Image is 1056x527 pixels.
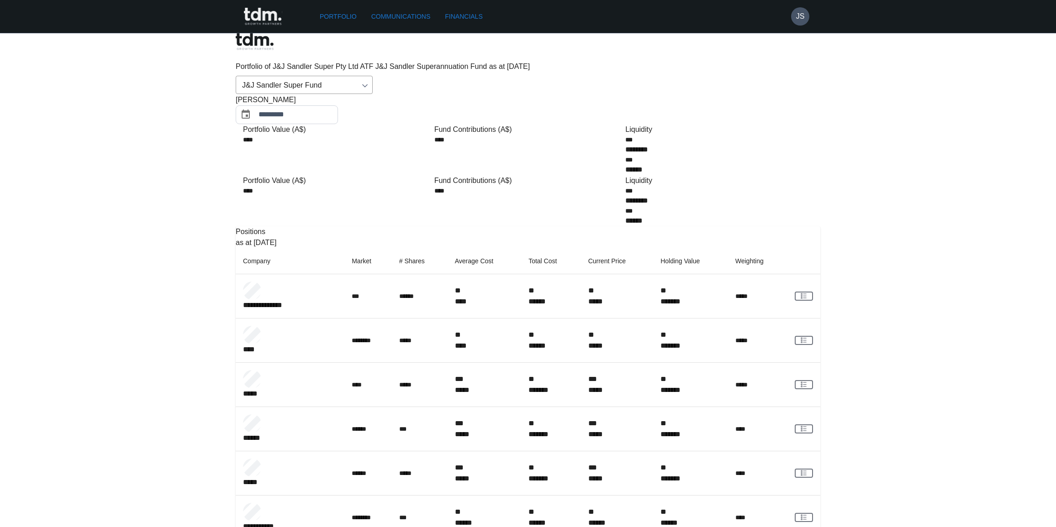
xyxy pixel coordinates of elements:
[728,248,787,274] th: Weighting
[795,336,813,345] a: View Client Communications
[236,76,373,94] div: J&J Sandler Super Fund
[316,8,360,25] a: Portfolio
[801,382,806,387] g: rgba(16, 24, 40, 0.6
[795,424,813,433] a: View Client Communications
[801,515,806,520] g: rgba(16, 24, 40, 0.6
[795,513,813,522] a: View Client Communications
[581,248,654,274] th: Current Price
[796,11,805,22] h6: JS
[795,469,813,478] a: View Client Communications
[344,248,392,274] th: Market
[795,292,813,301] a: View Client Communications
[801,293,806,298] g: rgba(16, 24, 40, 0.6
[795,380,813,389] a: View Client Communications
[243,124,431,135] div: Portfolio Value (A$)
[448,248,521,274] th: Average Cost
[392,248,448,274] th: # Shares
[434,175,622,186] div: Fund Contributions (A$)
[791,7,809,26] button: JS
[521,248,581,274] th: Total Cost
[653,248,728,274] th: Holding Value
[237,105,255,124] button: Choose date, selected date is Jun 30, 2025
[236,226,820,237] p: Positions
[243,175,431,186] div: Portfolio Value (A$)
[801,470,806,475] g: rgba(16, 24, 40, 0.6
[368,8,434,25] a: Communications
[625,124,813,135] div: Liquidity
[625,175,813,186] div: Liquidity
[236,248,344,274] th: Company
[434,124,622,135] div: Fund Contributions (A$)
[801,426,806,431] g: rgba(16, 24, 40, 0.6
[801,338,806,343] g: rgba(16, 24, 40, 0.6
[441,8,486,25] a: Financials
[236,61,820,72] p: Portfolio of J&J Sandler Super Pty Ltd ATF J&J Sandler Superannuation Fund as at [DATE]
[236,94,296,105] span: [PERSON_NAME]
[236,237,820,248] p: as at [DATE]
